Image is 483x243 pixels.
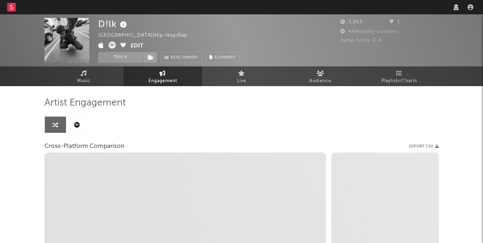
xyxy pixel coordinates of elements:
span: Engagement [148,77,177,85]
button: Edit [131,42,143,51]
span: Cross-Platform Comparison [44,142,124,151]
a: Playlists/Charts [360,66,439,86]
a: Engagement [123,66,202,86]
span: 3,863 [340,20,362,24]
div: D!lk [98,18,129,30]
div: [GEOGRAPHIC_DATA] | Hip-Hop/Rap [98,31,196,40]
span: Jump Score: 21.4 [340,38,382,43]
a: Music [44,66,123,86]
a: Audience [281,66,360,86]
span: Audience [309,77,331,85]
span: Playlists/Charts [382,77,417,85]
span: Music [77,77,90,85]
button: Summary [205,52,240,63]
button: Export CSV [409,144,439,149]
button: Track [98,52,143,63]
span: 44 Monthly Listeners [340,29,399,34]
a: Live [202,66,281,86]
span: Artist Engagement [44,99,126,107]
span: Summary [214,56,236,60]
span: 1 [389,20,400,24]
span: Benchmark [171,53,198,62]
span: Live [237,77,246,85]
a: Benchmark [161,52,202,63]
